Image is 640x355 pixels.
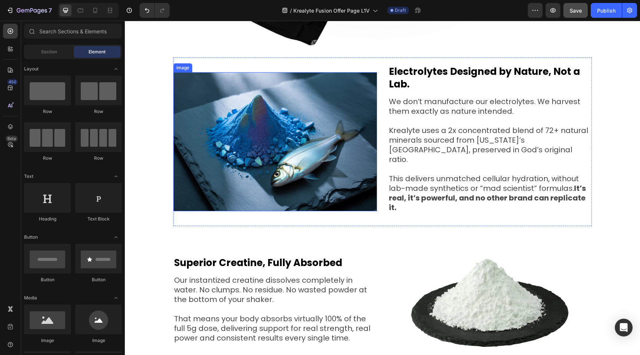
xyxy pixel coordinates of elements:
[75,216,122,222] div: Text Block
[110,63,122,75] span: Toggle open
[24,108,71,115] div: Row
[264,162,461,192] strong: It’s real, it’s powerful, and no other brand can replicate it.
[563,3,588,18] button: Save
[89,49,106,55] span: Element
[24,24,122,39] input: Search Sections & Elements
[110,231,122,243] span: Toggle open
[24,234,38,240] span: Button
[110,170,122,182] span: Toggle open
[24,295,37,301] span: Media
[49,254,242,284] span: Our instantized creatine dissolves completely in water. No clumps. No residue. No wasted powder a...
[75,155,122,162] div: Row
[3,3,55,18] button: 7
[597,7,616,14] div: Publish
[24,173,33,180] span: Text
[41,49,57,55] span: Section
[75,276,122,283] div: Button
[49,235,217,249] strong: Superior Creatine, Fully Absorbed
[395,7,406,14] span: Draft
[75,337,122,344] div: Image
[7,79,18,85] div: 450
[75,108,122,115] div: Row
[125,21,640,355] iframe: To enrich screen reader interactions, please activate Accessibility in Grammarly extension settings
[570,7,582,14] span: Save
[263,213,467,351] img: [object Object]
[615,319,633,336] div: Open Intercom Messenger
[49,293,246,322] span: That means your body absorbs virtually 100% of the full 5g dose, delivering support for real stre...
[140,3,170,18] div: Undo/Redo
[49,6,52,15] p: 7
[24,216,71,222] div: Heading
[264,44,455,70] strong: Electrolytes Designed by Nature, Not a Lab.
[264,153,461,192] span: This delivers unmatched cellular hydration, without lab-made synthetics or “mad scientist” formulas.
[24,66,39,72] span: Layout
[24,337,71,344] div: Image
[264,104,463,144] span: Krealyte uses a 2x concentrated blend of 72+ natural minerals sourced from [US_STATE]’s [GEOGRAPH...
[6,136,18,142] div: Beta
[24,155,71,162] div: Row
[293,7,370,14] span: Krealyte Fusion Offer Page L1V
[290,7,292,14] span: /
[264,76,456,96] span: We don’t manufacture our electrolytes. We harvest them exactly as nature intended.
[24,276,71,283] div: Button
[110,292,122,304] span: Toggle open
[591,3,622,18] button: Publish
